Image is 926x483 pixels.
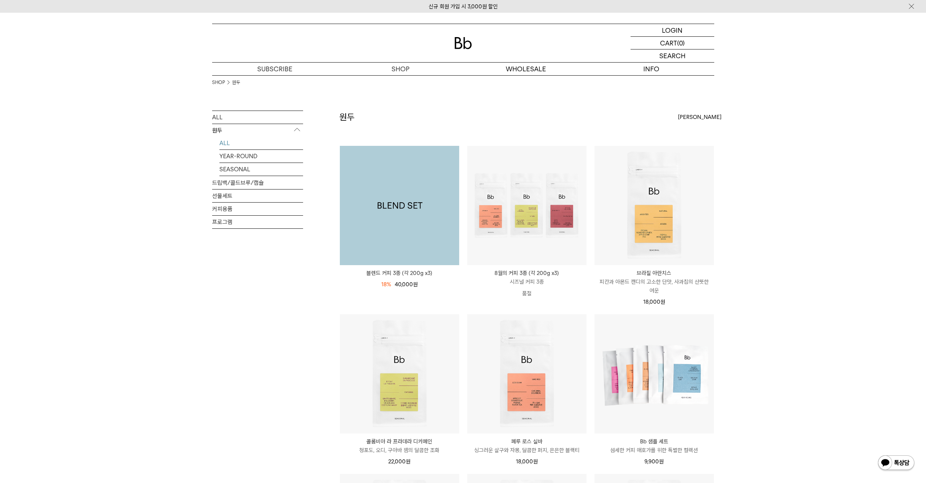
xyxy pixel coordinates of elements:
[631,37,714,49] a: CART (0)
[212,124,303,137] p: 원두
[212,203,303,215] a: 커피용품
[467,437,587,455] a: 페루 로스 실바 싱그러운 살구와 자몽, 달콤한 퍼지, 은은한 블랙티
[467,269,587,278] p: 8월의 커피 3종 (각 200g x3)
[339,111,355,123] h2: 원두
[533,458,538,465] span: 원
[467,269,587,286] a: 8월의 커피 3종 (각 200g x3) 시즈널 커피 3종
[644,458,664,465] span: 9,900
[595,269,714,278] p: 브라질 아란치스
[516,458,538,465] span: 18,000
[340,269,459,278] a: 블렌드 커피 3종 (각 200g x3)
[467,146,587,265] img: 8월의 커피 3종 (각 200g x3)
[467,437,587,446] p: 페루 로스 실바
[659,49,685,62] p: SEARCH
[677,37,685,49] p: (0)
[595,437,714,455] a: Bb 샘플 세트 섬세한 커피 애호가를 위한 특별한 컬렉션
[406,458,410,465] span: 원
[467,314,587,434] img: 페루 로스 실바
[429,3,498,10] a: 신규 회원 가입 시 3,000원 할인
[340,146,459,265] a: 블렌드 커피 3종 (각 200g x3)
[467,286,587,301] p: 품절
[595,269,714,295] a: 브라질 아란치스 피칸과 아몬드 캔디의 고소한 단맛, 사과칩의 산뜻한 여운
[212,189,303,202] a: 선물세트
[219,150,303,163] a: YEAR-ROUND
[219,137,303,149] a: ALL
[413,281,418,288] span: 원
[589,63,714,75] p: INFO
[463,63,589,75] p: WHOLESALE
[338,63,463,75] a: SHOP
[395,281,418,288] span: 40,000
[454,37,472,49] img: 로고
[340,314,459,434] img: 콜롬비아 라 프라데라 디카페인
[381,280,391,289] div: 18%
[678,113,722,121] span: [PERSON_NAME]
[467,446,587,455] p: 싱그러운 살구와 자몽, 달콤한 퍼지, 은은한 블랙티
[595,146,714,265] img: 브라질 아란치스
[467,278,587,286] p: 시즈널 커피 3종
[662,24,683,36] p: LOGIN
[659,458,664,465] span: 원
[212,176,303,189] a: 드립백/콜드브루/캡슐
[219,163,303,176] a: SEASONAL
[212,111,303,124] a: ALL
[340,446,459,455] p: 청포도, 오디, 구아바 잼의 달콤한 조화
[340,437,459,455] a: 콜롬비아 라 프라데라 디카페인 청포도, 오디, 구아바 잼의 달콤한 조화
[340,146,459,265] img: 1000001179_add2_053.png
[643,299,665,305] span: 18,000
[212,216,303,228] a: 프로그램
[877,455,915,472] img: 카카오톡 채널 1:1 채팅 버튼
[595,437,714,446] p: Bb 샘플 세트
[340,437,459,446] p: 콜롬비아 라 프라데라 디카페인
[595,278,714,295] p: 피칸과 아몬드 캔디의 고소한 단맛, 사과칩의 산뜻한 여운
[212,79,225,86] a: SHOP
[660,37,677,49] p: CART
[232,79,240,86] a: 원두
[212,63,338,75] a: SUBSCRIBE
[595,314,714,434] img: Bb 샘플 세트
[595,446,714,455] p: 섬세한 커피 애호가를 위한 특별한 컬렉션
[631,24,714,37] a: LOGIN
[660,299,665,305] span: 원
[388,458,410,465] span: 22,000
